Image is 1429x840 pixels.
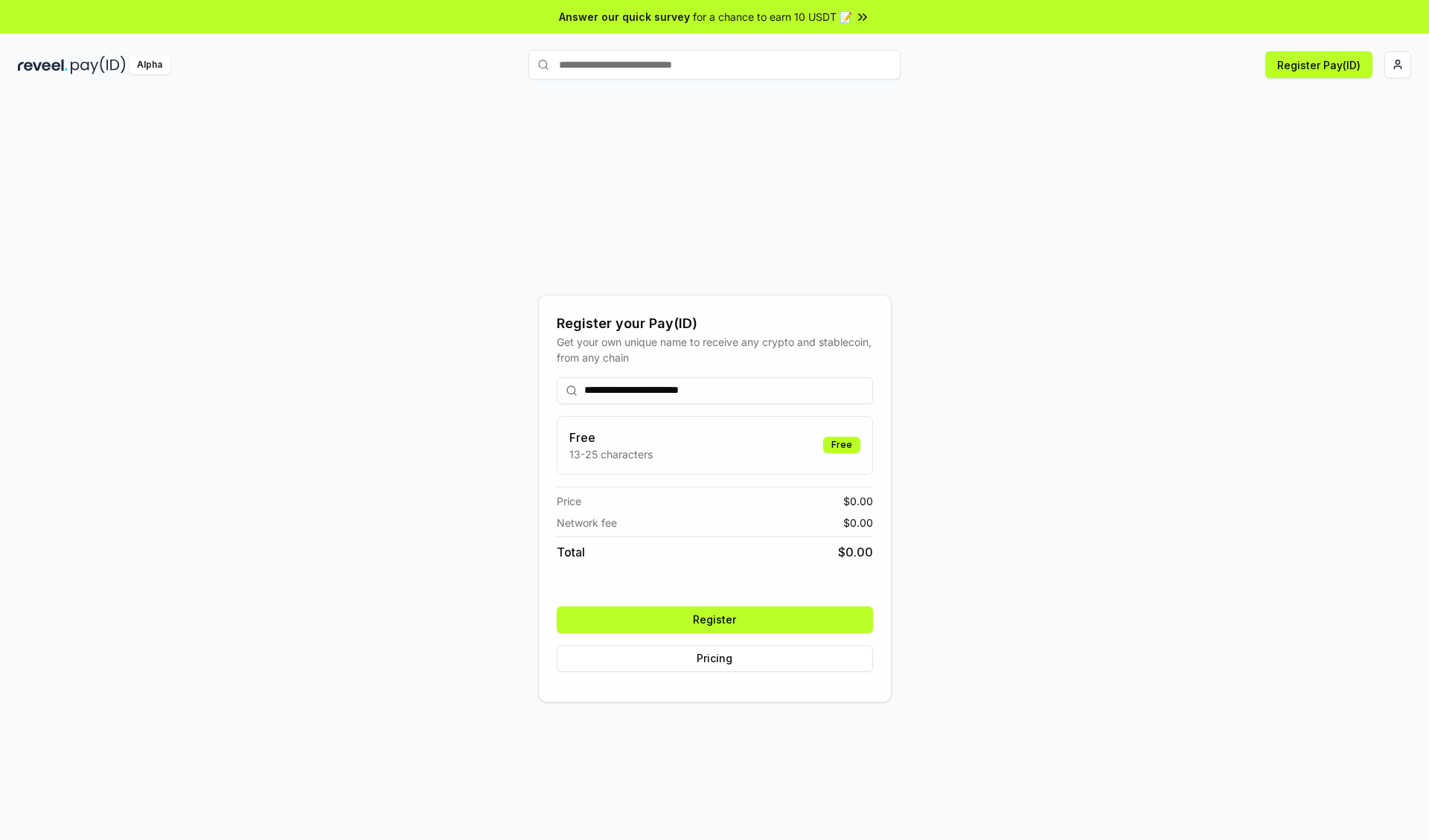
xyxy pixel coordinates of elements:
[557,493,581,509] span: Price
[129,56,170,74] div: Alpha
[838,543,873,561] span: $ 0.00
[569,446,653,462] p: 13-25 characters
[557,515,617,530] span: Network fee
[693,9,852,25] span: for a chance to earn 10 USDT 📝
[559,9,690,25] span: Answer our quick survey
[557,543,585,561] span: Total
[557,606,873,633] button: Register
[557,645,873,672] button: Pricing
[823,437,860,453] div: Free
[1265,51,1372,78] button: Register Pay(ID)
[557,313,873,334] div: Register your Pay(ID)
[569,429,653,446] h3: Free
[71,56,126,74] img: pay_id
[557,334,873,365] div: Get your own unique name to receive any crypto and stablecoin, from any chain
[843,515,873,530] span: $ 0.00
[18,56,68,74] img: reveel_dark
[843,493,873,509] span: $ 0.00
